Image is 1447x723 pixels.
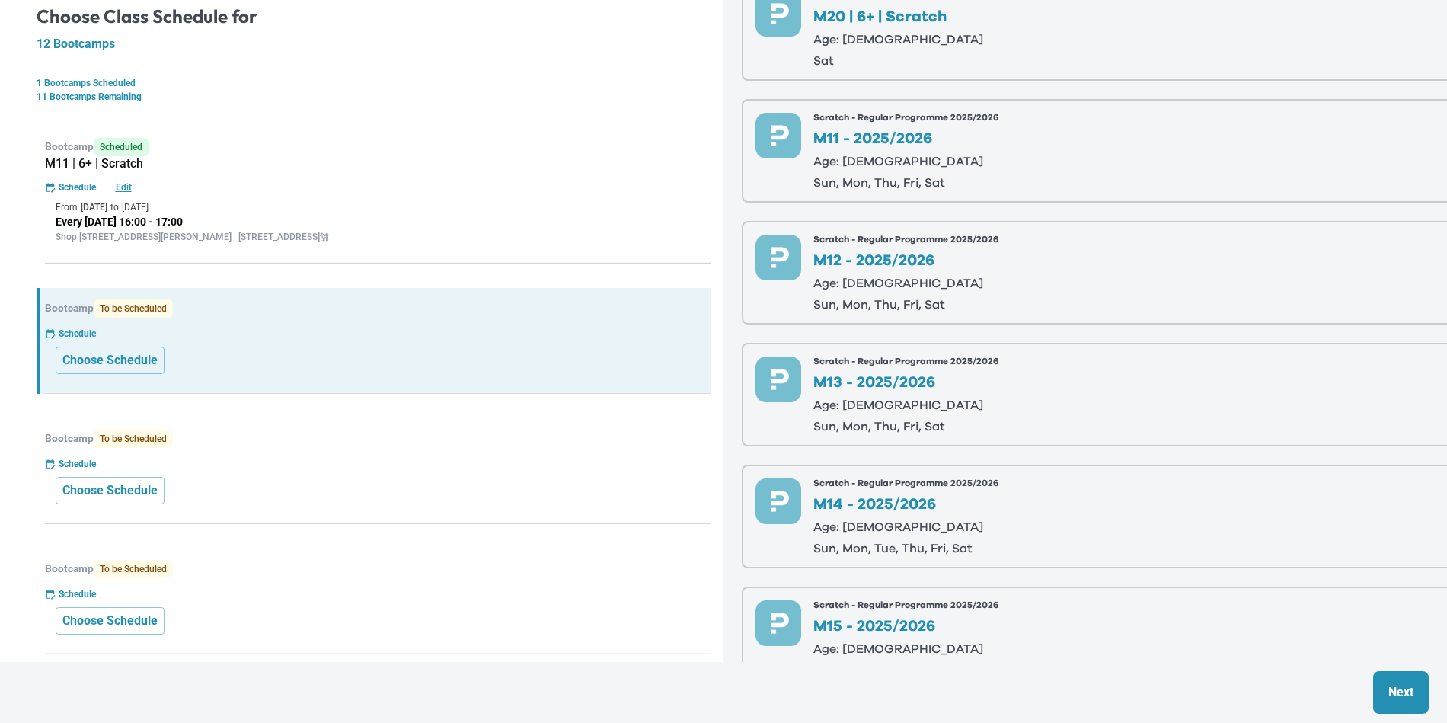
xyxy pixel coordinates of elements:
[813,253,998,268] p: M12 - 2025/2026
[99,181,148,194] button: Edit
[813,643,998,655] p: Age: [DEMOGRAPHIC_DATA]
[813,9,983,24] p: M20 | 6+ | Scratch
[813,155,998,168] p: Age: [DEMOGRAPHIC_DATA]
[94,299,173,318] span: To be Scheduled
[56,347,165,374] button: Choose Schedule
[813,177,998,189] p: sun, mon, thu, fri, sat
[813,421,998,433] p: sun, mon, thu, fri, sat
[45,560,711,578] p: Bootcamp
[37,5,711,28] h4: Choose Class Schedule for
[59,327,96,341] p: Schedule
[37,90,711,104] p: 11 Bootcamps Remaining
[755,478,801,524] img: preface-course-icon
[813,55,983,67] p: sat
[813,619,998,634] p: M15 - 2025/2026
[755,235,801,280] img: preface-course-icon
[59,587,96,601] p: Schedule
[59,457,96,471] p: Schedule
[813,357,998,366] p: Scratch - Regular Programme 2025/2026
[81,200,107,214] p: [DATE]
[813,521,998,533] p: Age: [DEMOGRAPHIC_DATA]
[62,351,158,369] p: Choose Schedule
[755,357,801,402] img: preface-course-icon
[813,497,998,512] p: M14 - 2025/2026
[813,375,998,390] p: M13 - 2025/2026
[62,612,158,630] p: Choose Schedule
[1373,671,1429,714] button: Next
[56,607,165,635] button: Choose Schedule
[94,560,173,578] span: To be Scheduled
[62,481,158,500] p: Choose Schedule
[813,113,998,122] p: Scratch - Regular Programme 2025/2026
[813,235,998,244] p: Scratch - Regular Programme 2025/2026
[45,299,711,318] p: Bootcamp
[45,430,711,448] p: Bootcamp
[45,138,711,156] p: Bootcamp
[813,542,998,555] p: sun, mon, tue, thu, fri, sat
[94,430,173,448] span: To be Scheduled
[37,37,711,52] h5: 12 Bootcamps
[56,230,701,244] p: Shop [STREET_ADDRESS][PERSON_NAME] | [STREET_ADDRESS]舖
[37,76,711,90] p: 1 Bootcamps Scheduled
[59,181,96,194] p: Schedule
[755,600,801,646] img: preface-course-icon
[813,131,998,146] p: M11 - 2025/2026
[56,200,78,214] p: From
[122,200,149,214] p: [DATE]
[755,113,801,158] img: preface-course-icon
[56,214,701,230] p: Every [DATE] 16:00 - 17:00
[1388,683,1413,702] p: Next
[813,299,998,311] p: sun, mon, thu, fri, sat
[813,34,983,46] p: Age: [DEMOGRAPHIC_DATA]
[813,399,998,411] p: Age: [DEMOGRAPHIC_DATA]
[45,156,711,171] h5: M11 | 6+ | Scratch
[94,138,149,156] span: Scheduled
[813,277,998,290] p: Age: [DEMOGRAPHIC_DATA]
[813,600,998,609] p: Scratch - Regular Programme 2025/2026
[813,478,998,488] p: Scratch - Regular Programme 2025/2026
[56,477,165,504] button: Choose Schedule
[110,200,119,214] p: to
